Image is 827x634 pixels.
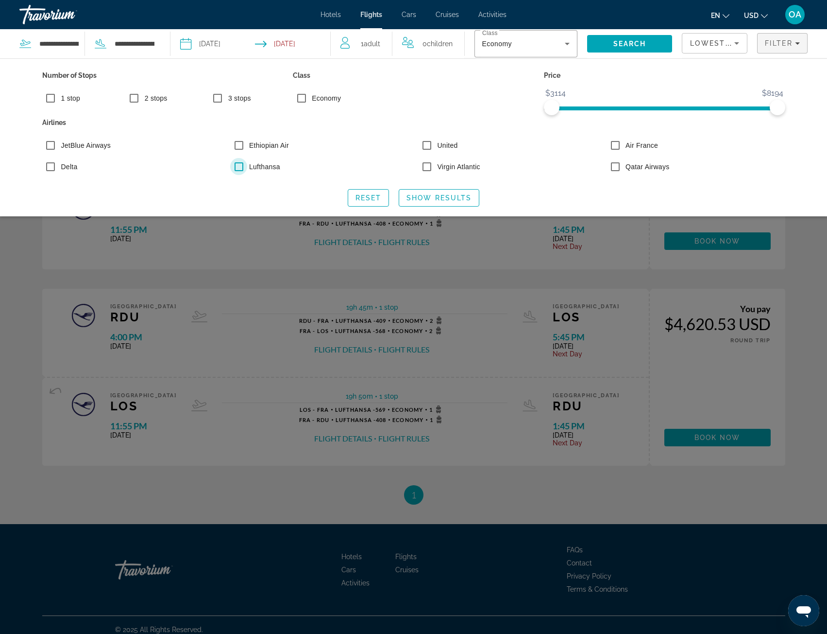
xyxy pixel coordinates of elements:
[59,141,111,150] label: JetBlue Airways
[331,29,464,58] button: Travelers: 1 adult, 0 children
[711,8,729,22] button: Change language
[624,141,658,150] label: Air France
[744,12,759,19] span: USD
[19,2,117,27] a: Travorium
[42,116,785,129] p: Airlines
[364,40,380,48] span: Adult
[293,69,534,82] p: Class
[482,40,512,48] span: Economy
[145,94,168,102] span: 2 stops
[544,86,567,101] span: $3114
[782,4,808,25] button: User Menu
[247,162,280,172] label: Lufthansa
[406,194,472,202] span: Show Results
[360,11,382,18] a: Flights
[765,39,793,47] span: Filter
[348,189,389,207] button: Reset
[436,11,459,18] a: Cruises
[247,141,289,150] label: Ethiopian Air
[744,8,768,22] button: Change currency
[544,106,785,108] ngx-slider: ngx-slider
[436,141,458,150] label: United
[478,11,506,18] a: Activities
[757,33,808,53] button: Filters
[312,94,341,102] span: Economy
[321,11,341,18] a: Hotels
[42,69,284,82] p: Number of Stops
[180,29,220,58] button: Select depart date
[760,86,785,101] span: $8194
[355,194,382,202] span: Reset
[770,100,785,115] span: ngx-slider-max
[624,162,669,172] label: Qatar Airways
[427,40,453,48] span: Children
[255,29,295,58] button: Select return date
[399,189,479,207] button: Show Results
[228,94,251,102] span: 3 stops
[690,39,752,47] span: Lowest Price
[402,11,416,18] a: Cars
[361,37,380,51] span: 1
[788,595,819,626] iframe: Button to launch messaging window
[690,37,739,49] mat-select: Sort by
[544,69,785,82] p: Price
[789,10,801,19] span: OA
[436,162,480,172] label: Virgin Atlantic
[711,12,720,19] span: en
[587,35,673,53] button: Search
[544,100,559,115] span: ngx-slider
[482,30,498,36] mat-label: Class
[61,94,81,102] span: 1 stop
[613,40,646,48] span: Search
[422,37,453,51] span: 0
[59,162,78,172] label: Delta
